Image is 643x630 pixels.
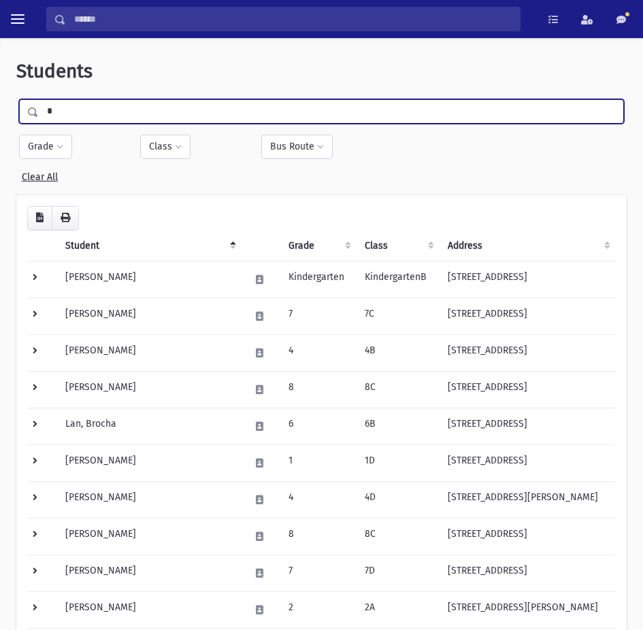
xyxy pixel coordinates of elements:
button: Class [140,135,191,159]
td: 2A [357,591,440,628]
td: [PERSON_NAME] [57,371,242,408]
a: Clear All [22,166,58,183]
button: Grade [19,135,72,159]
td: 8C [357,518,440,555]
td: [PERSON_NAME] [57,555,242,591]
td: [STREET_ADDRESS] [440,298,616,334]
td: 6 [280,408,357,444]
td: 7C [357,298,440,334]
span: Students [16,60,93,82]
button: CSV [27,206,52,230]
td: [PERSON_NAME] [57,444,242,481]
td: 4 [280,481,357,518]
td: 1D [357,444,440,481]
td: [PERSON_NAME] [57,334,242,371]
td: 2 [280,591,357,628]
td: 1 [280,444,357,481]
td: [STREET_ADDRESS] [440,371,616,408]
td: [STREET_ADDRESS][PERSON_NAME] [440,481,616,518]
button: Print [52,206,79,230]
td: [STREET_ADDRESS][PERSON_NAME] [440,591,616,628]
td: KindergartenB [357,261,440,298]
th: Student: activate to sort column descending [57,230,242,262]
td: [PERSON_NAME] [57,261,242,298]
td: [STREET_ADDRESS] [440,518,616,555]
td: 7D [357,555,440,591]
td: Kindergarten [280,261,357,298]
td: 4D [357,481,440,518]
td: 8C [357,371,440,408]
td: 7 [280,555,357,591]
td: 4B [357,334,440,371]
td: [STREET_ADDRESS] [440,408,616,444]
input: Search [66,7,520,31]
td: [STREET_ADDRESS] [440,555,616,591]
td: 4 [280,334,357,371]
td: [STREET_ADDRESS] [440,261,616,298]
th: Address: activate to sort column ascending [440,230,616,262]
td: [PERSON_NAME] [57,518,242,555]
td: 8 [280,518,357,555]
td: 8 [280,371,357,408]
th: Grade: activate to sort column ascending [280,230,357,262]
th: Class: activate to sort column ascending [357,230,440,262]
button: Bus Route [261,135,333,159]
td: [PERSON_NAME] [57,298,242,334]
td: [PERSON_NAME] [57,481,242,518]
td: Lan, Brocha [57,408,242,444]
td: [PERSON_NAME] [57,591,242,628]
td: 7 [280,298,357,334]
button: toggle menu [5,7,30,31]
td: [STREET_ADDRESS] [440,334,616,371]
td: 6B [357,408,440,444]
td: [STREET_ADDRESS] [440,444,616,481]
